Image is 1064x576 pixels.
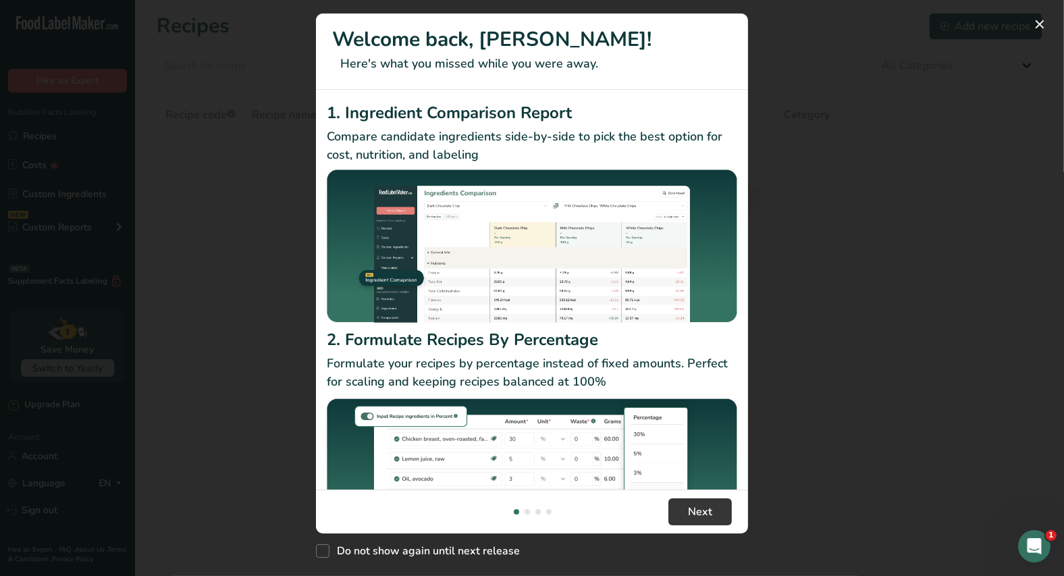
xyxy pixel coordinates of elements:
h2: 1. Ingredient Comparison Report [327,101,737,125]
h1: Welcome back, [PERSON_NAME]! [332,24,732,55]
iframe: Intercom live chat [1018,530,1050,562]
span: Next [688,504,712,520]
span: 1 [1046,530,1057,541]
button: Next [668,498,732,525]
p: Here's what you missed while you were away. [332,55,732,73]
img: Formulate Recipes By Percentage [327,396,737,559]
h2: 2. Formulate Recipes By Percentage [327,328,737,352]
p: Compare candidate ingredients side-by-side to pick the best option for cost, nutrition, and labeling [327,128,737,164]
p: Formulate your recipes by percentage instead of fixed amounts. Perfect for scaling and keeping re... [327,355,737,391]
img: Ingredient Comparison Report [327,169,737,323]
span: Do not show again until next release [329,544,520,558]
